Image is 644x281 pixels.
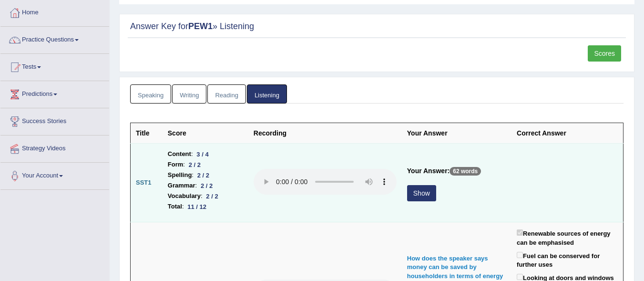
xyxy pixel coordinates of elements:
div: 2 / 2 [185,160,204,170]
a: Tests [0,54,109,78]
b: Your Answer: [407,167,450,175]
h2: Answer Key for » Listening [130,22,624,31]
li: : [168,170,243,180]
label: Fuel can be conserved for further uses [517,250,618,270]
div: 2 / 2 [203,191,222,201]
a: Reading [207,84,245,104]
input: Looking at doors and windows can be really beneficial [517,274,523,280]
input: Fuel can be conserved for further uses [517,252,523,258]
b: Total [168,201,182,212]
div: 2 / 2 [194,170,213,180]
div: 11 / 12 [184,202,210,212]
a: Writing [172,84,206,104]
b: Vocabulary [168,191,201,201]
b: Grammar [168,180,195,191]
li: : [168,201,243,212]
a: Scores [588,45,621,62]
a: Listening [247,84,287,104]
b: SST1 [136,179,152,186]
a: Strategy Videos [0,135,109,159]
th: Recording [248,123,402,144]
button: Show [407,185,436,201]
p: 62 words [450,167,481,176]
li: : [168,149,243,159]
li: : [168,180,243,191]
a: Success Stories [0,108,109,132]
a: Speaking [130,84,171,104]
th: Correct Answer [511,123,623,144]
th: Your Answer [402,123,511,144]
li: : [168,159,243,170]
strong: PEW1 [188,21,213,31]
input: Renewable sources of energy can be emphasised [517,229,523,236]
div: 3 / 4 [193,149,213,159]
th: Score [163,123,248,144]
th: Title [131,123,163,144]
a: Practice Questions [0,27,109,51]
a: Predictions [0,81,109,105]
a: Your Account [0,163,109,187]
li: : [168,191,243,201]
b: Form [168,159,184,170]
b: Spelling [168,170,192,180]
div: 2 / 2 [197,181,216,191]
label: Renewable sources of energy can be emphasised [517,228,618,247]
b: Content [168,149,191,159]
